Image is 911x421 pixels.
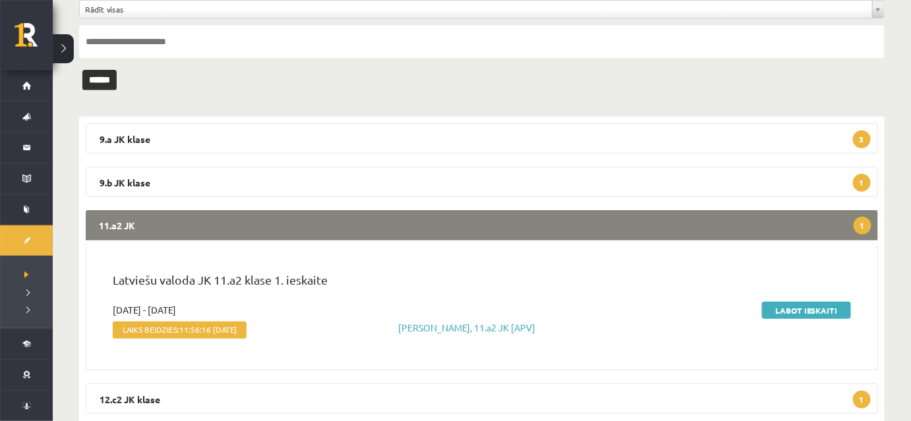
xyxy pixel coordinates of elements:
[762,302,851,319] a: Labot ieskaiti
[853,391,871,408] span: 1
[85,1,867,18] span: Rādīt visas
[86,210,878,240] legend: 11.a2 JK
[398,322,535,333] a: [PERSON_NAME], 11.a2 JK [APV]
[86,383,878,414] legend: 12.c2 JK klase
[113,322,247,339] span: Laiks beidzies:
[113,271,851,295] p: Latviešu valoda JK 11.a2 klase 1. ieskaite
[179,325,237,334] span: 11:56:16 [DATE]
[15,23,53,56] a: Rīgas 1. Tālmācības vidusskola
[853,130,871,148] span: 3
[113,303,176,317] span: [DATE] - [DATE]
[86,167,878,197] legend: 9.b JK klase
[80,1,884,18] a: Rādīt visas
[854,217,871,235] span: 1
[86,123,878,154] legend: 9.a JK klase
[853,174,871,192] span: 1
